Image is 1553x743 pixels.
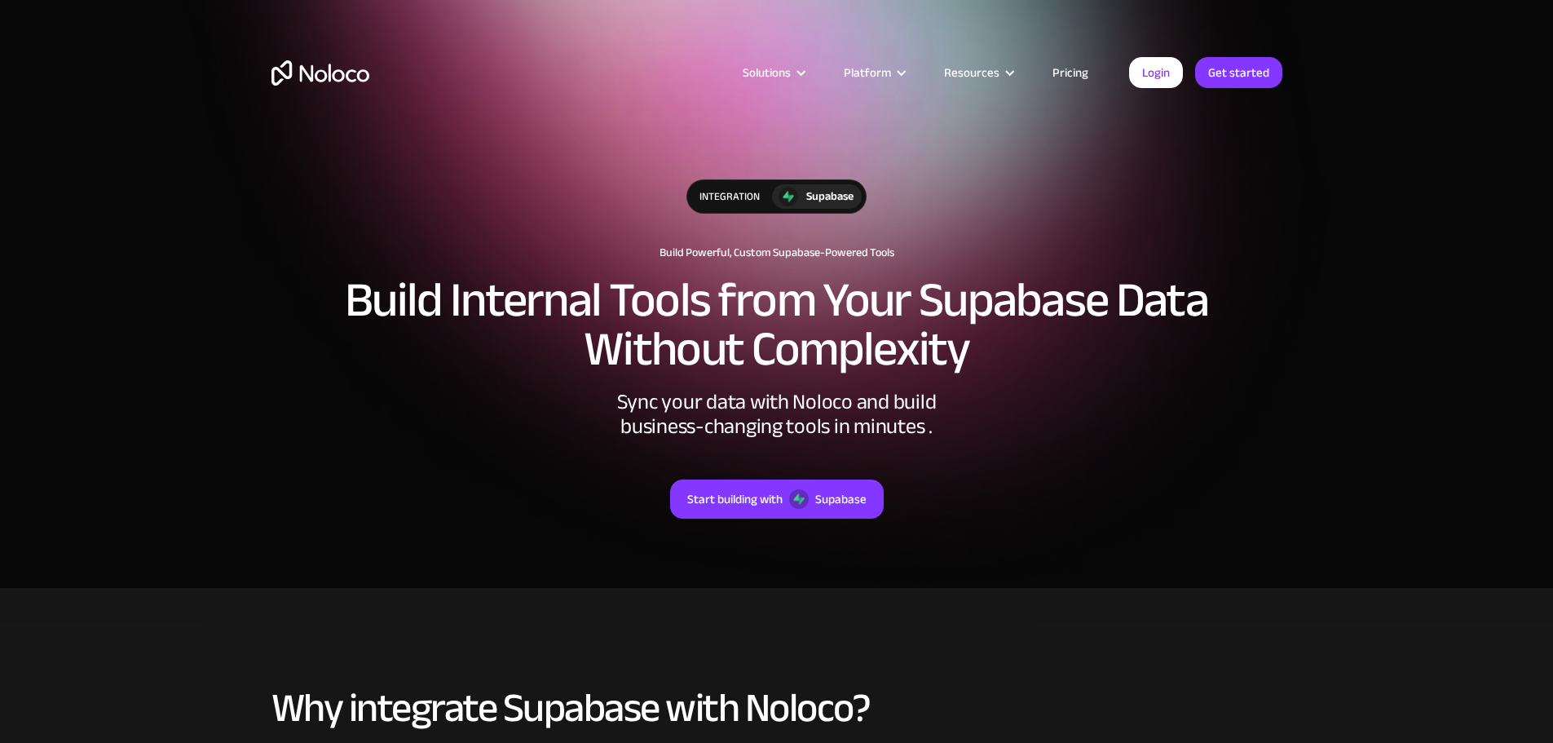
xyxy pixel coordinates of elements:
[944,62,999,83] div: Resources
[722,62,823,83] div: Solutions
[1129,57,1183,88] a: Login
[687,180,772,213] div: integration
[815,489,867,510] div: Supabase
[271,60,369,86] a: home
[924,62,1032,83] div: Resources
[743,62,791,83] div: Solutions
[844,62,891,83] div: Platform
[271,246,1282,259] h1: Build Powerful, Custom Supabase-Powered Tools
[271,276,1282,374] h2: Build Internal Tools from Your Supabase Data Without Complexity
[670,480,884,519] a: Start building withSupabase
[1032,62,1109,83] a: Pricing
[687,489,783,510] div: Start building with
[532,390,1021,439] div: Sync your data with Noloco and build business-changing tools in minutes .
[806,188,854,206] div: Supabase
[823,62,924,83] div: Platform
[1195,57,1282,88] a: Get started
[271,686,1282,730] h2: Why integrate Supabase with Noloco?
